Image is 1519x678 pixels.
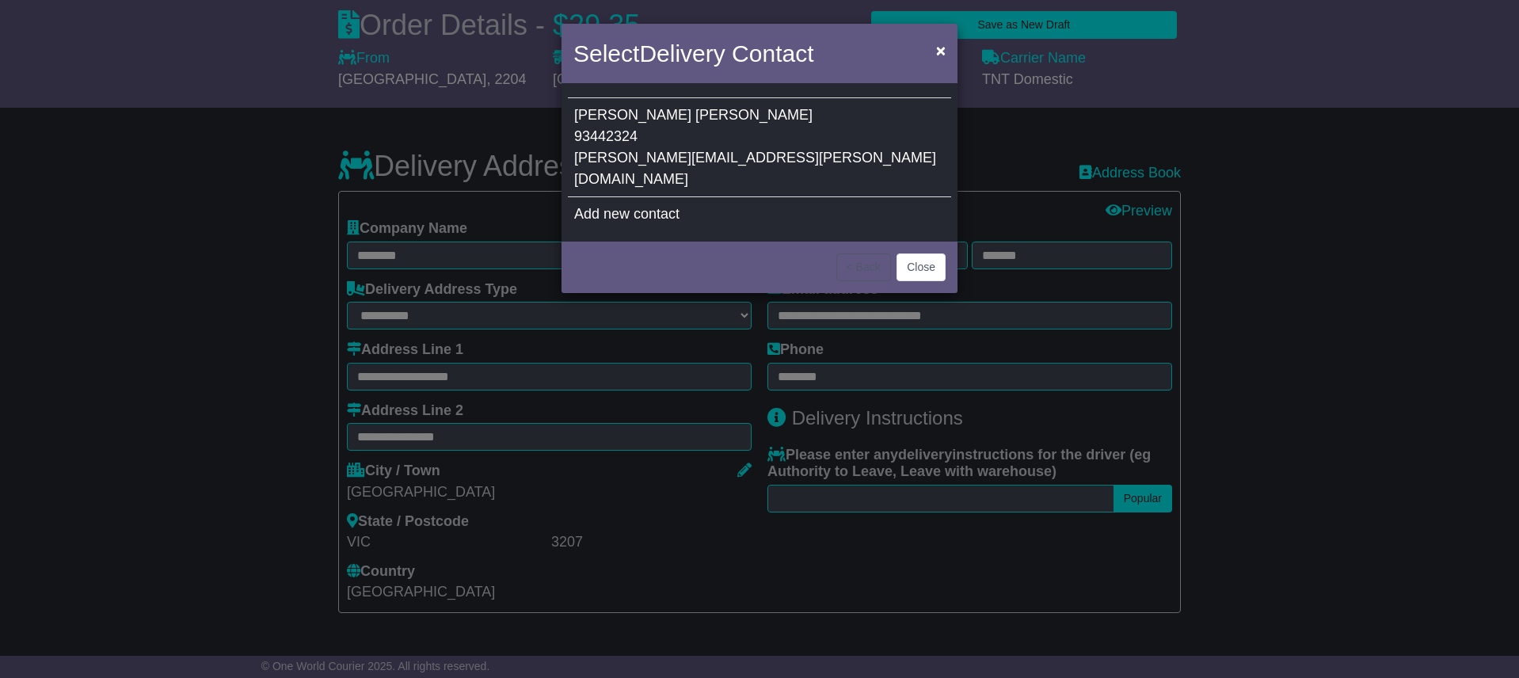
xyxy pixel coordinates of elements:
span: Contact [732,40,813,67]
span: [PERSON_NAME] [574,107,691,123]
span: 93442324 [574,128,638,144]
h4: Select [573,36,813,71]
button: Close [928,34,954,67]
span: × [936,41,946,59]
button: Close [897,253,946,281]
span: Add new contact [574,206,680,222]
span: [PERSON_NAME] [695,107,813,123]
button: < Back [836,253,891,281]
span: [PERSON_NAME][EMAIL_ADDRESS][PERSON_NAME][DOMAIN_NAME] [574,150,936,187]
span: Delivery [639,40,725,67]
